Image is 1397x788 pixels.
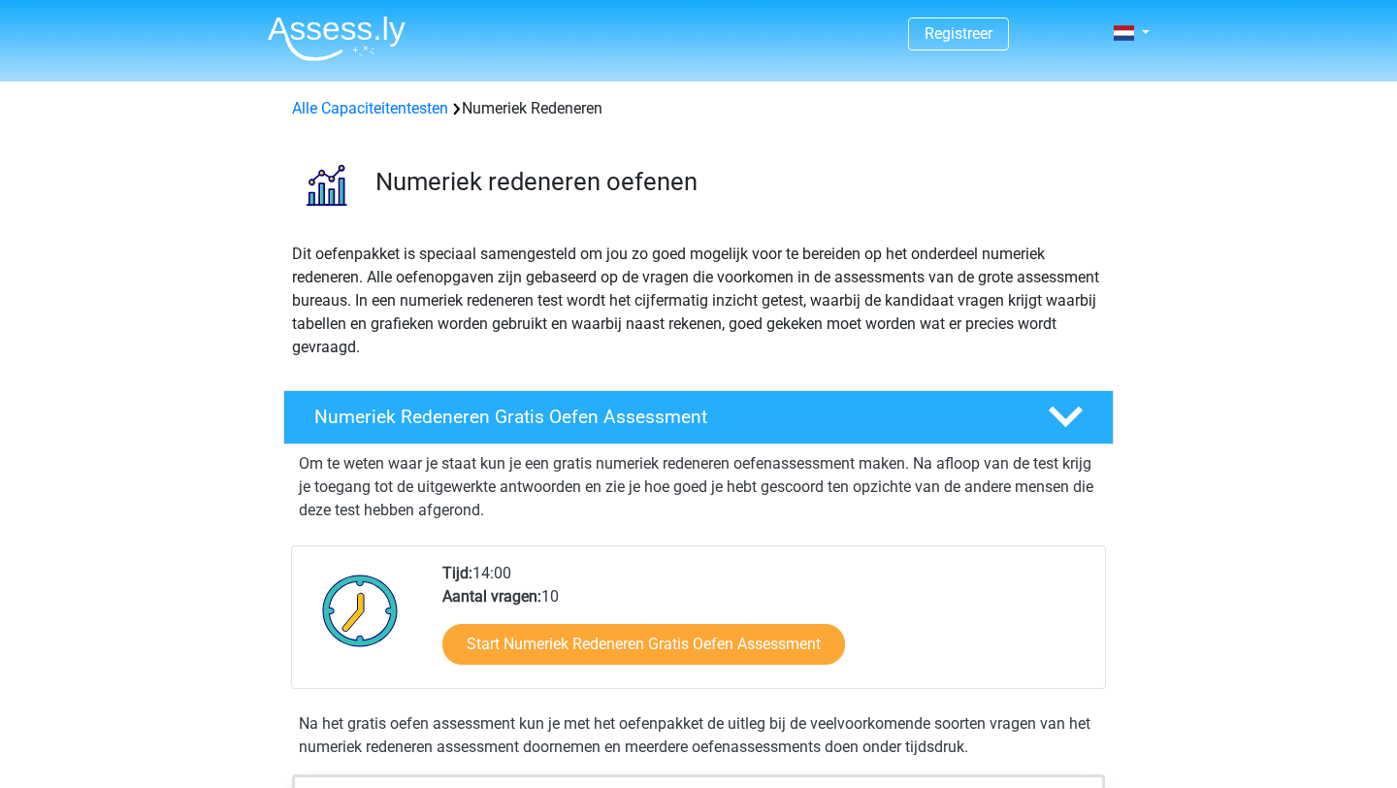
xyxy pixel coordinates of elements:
b: Aantal vragen: [442,587,541,606]
div: Numeriek Redeneren [284,97,1113,120]
p: Om te weten waar je staat kun je een gratis numeriek redeneren oefenassessment maken. Na afloop v... [299,452,1098,522]
img: Klok [311,562,409,659]
div: 14:00 10 [428,562,1104,688]
h4: Numeriek Redeneren Gratis Oefen Assessment [314,406,1017,428]
h3: Numeriek redeneren oefenen [375,167,1098,197]
a: Alle Capaciteitentesten [292,99,448,117]
b: Tijd: [442,564,472,582]
a: Start Numeriek Redeneren Gratis Oefen Assessment [442,624,845,665]
img: numeriek redeneren [284,144,367,226]
a: Registreer [925,24,992,43]
div: Na het gratis oefen assessment kun je met het oefenpakket de uitleg bij de veelvoorkomende soorte... [291,712,1106,759]
p: Dit oefenpakket is speciaal samengesteld om jou zo goed mogelijk voor te bereiden op het onderdee... [292,243,1105,359]
img: Assessly [268,16,406,61]
a: Numeriek Redeneren Gratis Oefen Assessment [276,390,1121,444]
